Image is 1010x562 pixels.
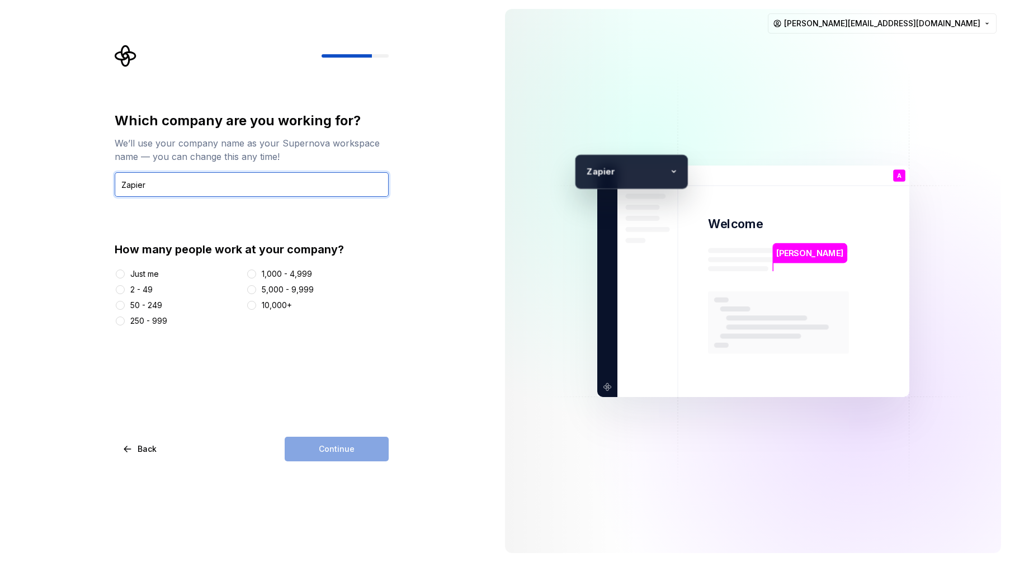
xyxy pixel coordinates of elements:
[262,268,312,280] div: 1,000 - 4,999
[768,13,997,34] button: [PERSON_NAME][EMAIL_ADDRESS][DOMAIN_NAME]
[115,112,389,130] div: Which company are you working for?
[130,284,153,295] div: 2 - 49
[130,268,159,280] div: Just me
[115,242,389,257] div: How many people work at your company?
[130,315,167,327] div: 250 - 999
[580,164,592,178] p: Z
[262,300,292,311] div: 10,000+
[262,284,314,295] div: 5,000 - 9,999
[115,136,389,163] div: We’ll use your company name as your Supernova workspace name — you can change this any time!
[592,164,665,178] p: apier
[138,443,157,455] span: Back
[115,45,137,67] svg: Supernova Logo
[708,216,763,232] p: Welcome
[115,437,166,461] button: Back
[896,172,901,178] p: A
[130,300,162,311] div: 50 - 249
[784,18,980,29] span: [PERSON_NAME][EMAIL_ADDRESS][DOMAIN_NAME]
[776,247,843,259] p: [PERSON_NAME]
[115,172,389,197] input: Company name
